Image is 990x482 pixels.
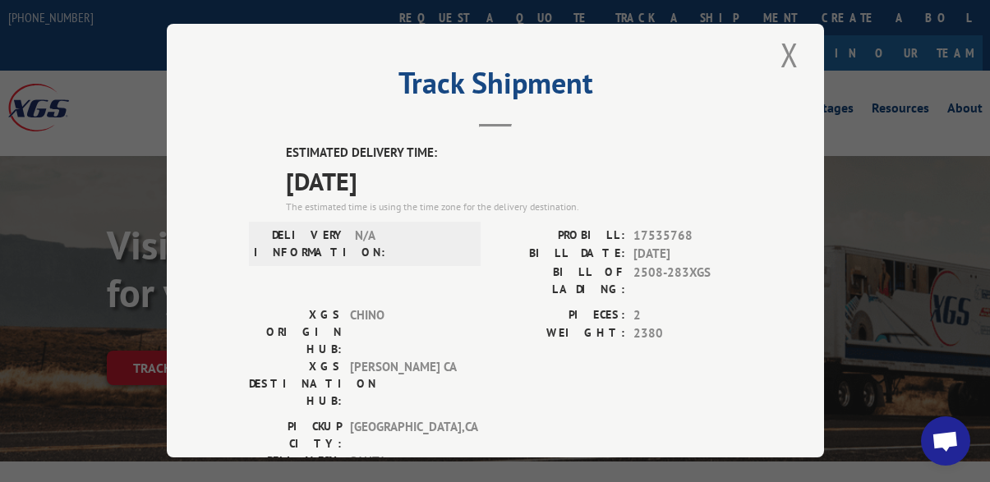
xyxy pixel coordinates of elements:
label: PICKUP CITY: [249,418,342,452]
div: The estimated time is using the time zone for the delivery destination. [286,200,742,214]
label: ESTIMATED DELIVERY TIME: [286,144,742,163]
span: [PERSON_NAME] CA [350,358,461,410]
label: PIECES: [495,306,625,325]
label: WEIGHT: [495,324,625,343]
label: BILL OF LADING: [495,264,625,298]
button: Close modal [776,32,804,77]
label: XGS ORIGIN HUB: [249,306,342,358]
h2: Track Shipment [249,71,742,103]
span: 2508-283XGS [633,264,742,298]
span: 2 [633,306,742,325]
span: [DATE] [633,245,742,264]
span: 17535768 [633,227,742,246]
label: PROBILL: [495,227,625,246]
span: [GEOGRAPHIC_DATA] , CA [350,418,461,452]
span: 2380 [633,324,742,343]
span: N/A [355,227,466,261]
span: [DATE] [286,163,742,200]
span: CHINO [350,306,461,358]
a: Open chat [921,416,970,466]
label: BILL DATE: [495,245,625,264]
label: DELIVERY INFORMATION: [254,227,347,261]
label: XGS DESTINATION HUB: [249,358,342,410]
